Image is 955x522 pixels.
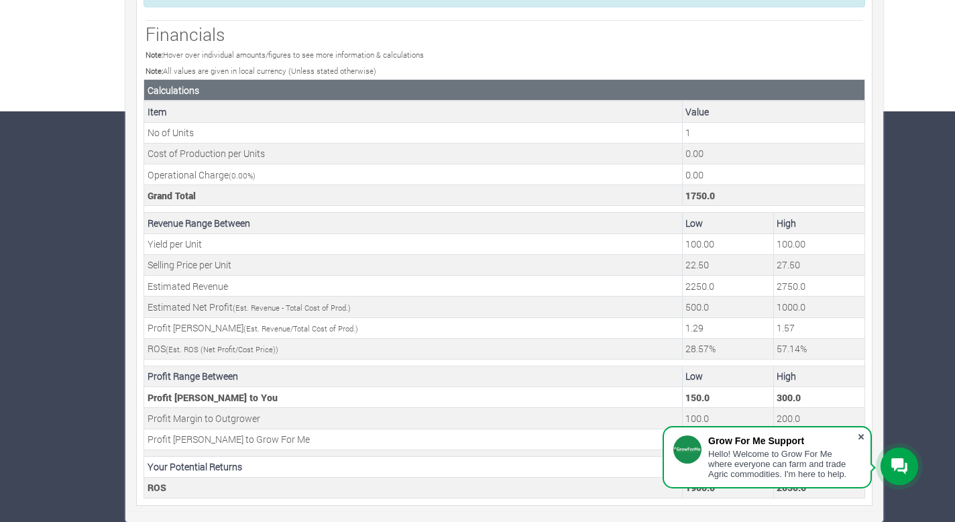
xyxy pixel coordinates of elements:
[682,297,773,317] td: Your estimated Profit to be made (Estimated Revenue - Total Cost of Production)
[682,185,864,206] td: This is the Total Cost. (Units Cost + (Operational Charge * Units Cost)) * No of Units
[708,449,857,479] div: Hello! Welcome to Grow For Me where everyone can farm and trade Agric commodities. I'm here to help.
[146,66,376,76] small: All values are given in local currency (Unless stated otherwise)
[243,323,358,333] small: (Est. Revenue/Total Cost of Prod.)
[682,338,773,359] td: Your estimated minimum ROS (Net Profit/Cost Price)
[146,66,163,76] b: Note:
[682,387,773,408] td: Your Profit Margin (Min Estimated Profit * Profit Margin)
[777,370,796,382] b: High
[773,276,864,297] td: Your estimated Revenue expected (Grand Total * Max. Est. Revenue Percentage)
[229,170,256,180] small: ( %)
[148,460,242,473] b: Your Potential Returns
[773,254,864,275] td: Your estimated maximum Selling Price per Unit
[144,429,683,450] td: Profit [PERSON_NAME] to Grow For Me
[682,254,773,275] td: Your estimated minimum Selling Price per Unit
[144,143,683,164] td: Cost of Production per Units
[773,338,864,359] td: Your estimated maximum ROS (Net Profit/Cost Price)
[144,80,865,101] th: Calculations
[144,408,683,429] td: Profit Margin to Outgrower
[146,50,424,60] small: Hover over individual amounts/figures to see more information & calculations
[777,217,796,229] b: High
[144,122,683,143] td: No of Units
[231,170,247,180] span: 0.00
[146,23,863,45] h3: Financials
[144,338,683,359] td: ROS
[144,477,683,498] td: ROS
[773,233,864,254] td: Your estimated maximum Yield per Unit
[166,344,278,354] small: (Est. ROS (Net Profit/Cost Price))
[773,408,864,429] td: Outgrower Profit Margin (Max Estimated Profit * Outgrower Profit Margin)
[144,276,683,297] td: Estimated Revenue
[685,217,703,229] b: Low
[148,189,196,202] b: Grand Total
[682,276,773,297] td: Your estimated Revenue expected (Grand Total * Min. Est. Revenue Percentage)
[144,254,683,275] td: Selling Price per Unit
[773,387,864,408] td: Your Profit Margin (Max Estimated Profit * Profit Margin)
[682,164,864,185] td: This is the operational charge by Grow For Me
[682,317,773,338] td: Your estimated minimum Profit Margin (Estimated Revenue/Total Cost of Production)
[144,164,683,185] td: Operational Charge
[685,370,703,382] b: Low
[148,105,167,118] b: Item
[148,217,250,229] b: Revenue Range Between
[682,122,864,143] td: This is the number of Units
[773,317,864,338] td: Your estimated maximum Profit Margin (Estimated Revenue/Total Cost of Production)
[144,387,683,408] td: Profit [PERSON_NAME] to You
[148,370,238,382] b: Profit Range Between
[682,408,773,429] td: Outgrower Profit Margin (Min Estimated Profit * Outgrower Profit Margin)
[708,435,857,446] div: Grow For Me Support
[773,297,864,317] td: Your estimated Profit to be made (Estimated Revenue - Total Cost of Production)
[682,233,773,254] td: Your estimated minimum Yield per Unit
[233,303,351,313] small: (Est. Revenue - Total Cost of Prod.)
[685,105,709,118] b: Value
[682,143,864,164] td: This is the cost of a Units
[144,317,683,338] td: Profit [PERSON_NAME]
[144,233,683,254] td: Yield per Unit
[146,50,163,60] b: Note:
[144,297,683,317] td: Estimated Net Profit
